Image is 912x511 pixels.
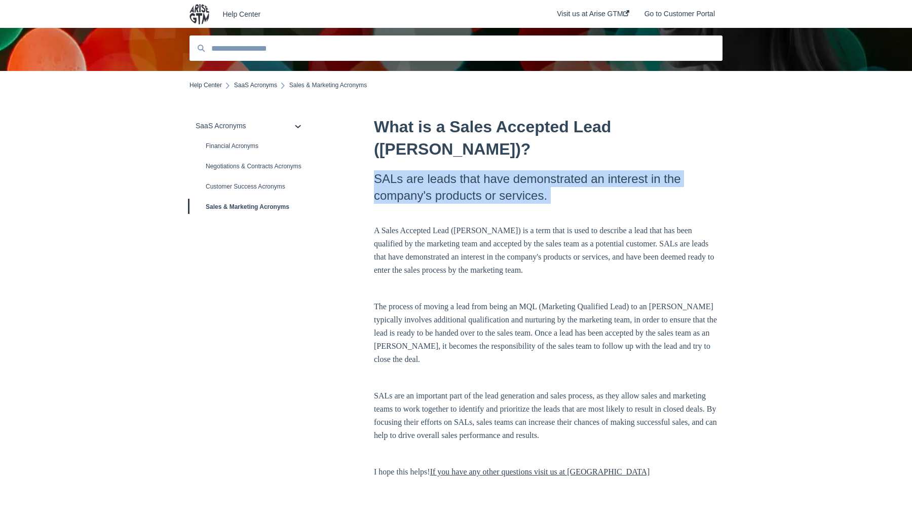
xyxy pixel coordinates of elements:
span: What is a Sales Accepted Lead ([PERSON_NAME])? [374,118,611,158]
a: Negotiations & Contracts Acronyms [189,156,311,176]
p: I hope this helps! [374,465,723,479]
a: If you have any other questions visit us at [GEOGRAPHIC_DATA] [430,467,650,476]
a: Sales & Marketing Acronyms [189,197,311,217]
a: Help Center [189,82,222,89]
a: Help Center [222,10,526,18]
a: SaaS Acronyms [234,82,277,89]
div: SaaS Acronyms [196,122,295,130]
p: The process of moving a lead from being an MQL (Marketing Qualified Lead) to an [PERSON_NAME] typ... [374,300,723,366]
p: SALs are an important part of the lead generation and sales process, as they allow sales and mark... [374,389,723,442]
h2: SALs are leads that have demonstrated an interest in the company's products or services. [374,170,723,204]
p: A Sales Accepted Lead ([PERSON_NAME]) is a term that is used to describe a lead that has been qua... [374,224,723,277]
a: Customer Success Acronyms [189,176,311,197]
a: Financial Acronyms [189,136,311,156]
img: company logo [189,4,209,24]
a: SaaS Acronyms [189,116,311,136]
span: Sales & Marketing Acronyms [289,82,367,89]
